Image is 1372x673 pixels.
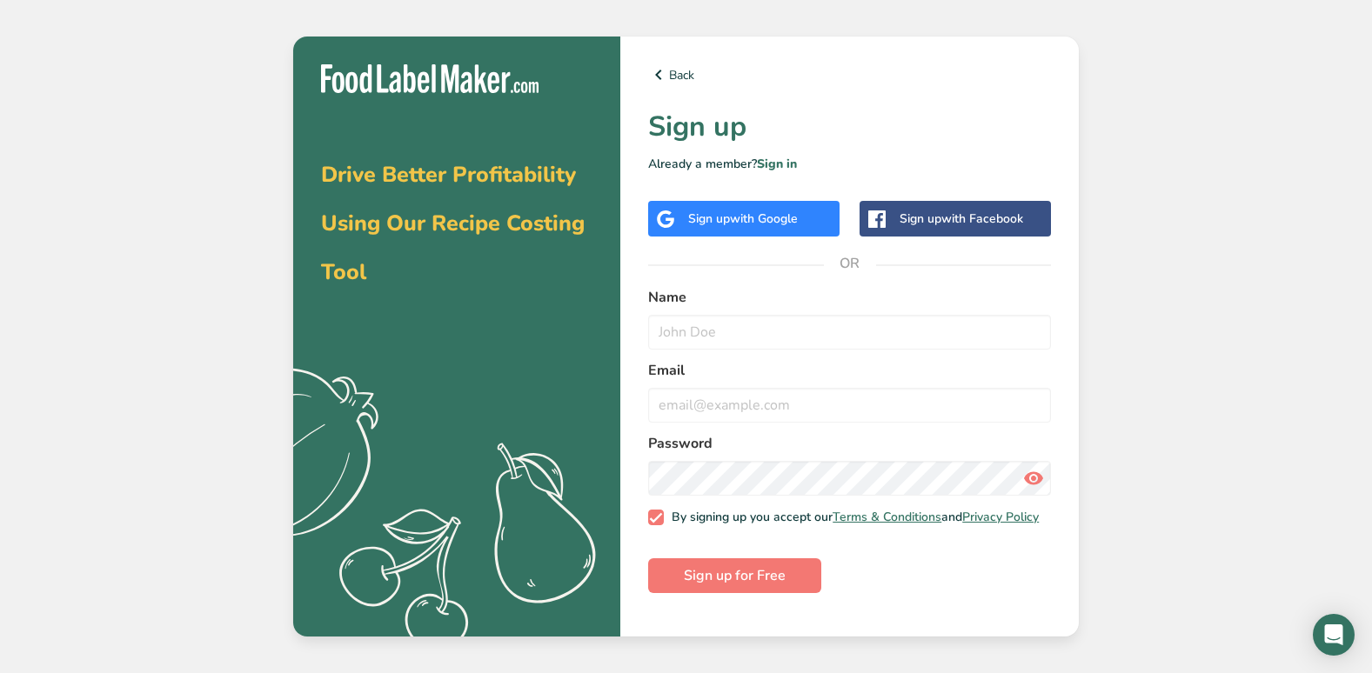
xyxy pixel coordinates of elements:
div: Sign up [900,210,1023,228]
span: Drive Better Profitability Using Our Recipe Costing Tool [321,160,585,287]
a: Privacy Policy [962,509,1039,525]
span: with Facebook [941,210,1023,227]
span: OR [824,237,876,290]
label: Email [648,360,1051,381]
a: Back [648,64,1051,85]
img: Food Label Maker [321,64,539,93]
div: Sign up [688,210,798,228]
p: Already a member? [648,155,1051,173]
input: email@example.com [648,388,1051,423]
a: Terms & Conditions [833,509,941,525]
label: Password [648,433,1051,454]
a: Sign in [757,156,797,172]
label: Name [648,287,1051,308]
span: Sign up for Free [684,565,786,586]
input: John Doe [648,315,1051,350]
button: Sign up for Free [648,558,821,593]
span: By signing up you accept our and [664,510,1040,525]
h1: Sign up [648,106,1051,148]
div: Open Intercom Messenger [1313,614,1355,656]
span: with Google [730,210,798,227]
